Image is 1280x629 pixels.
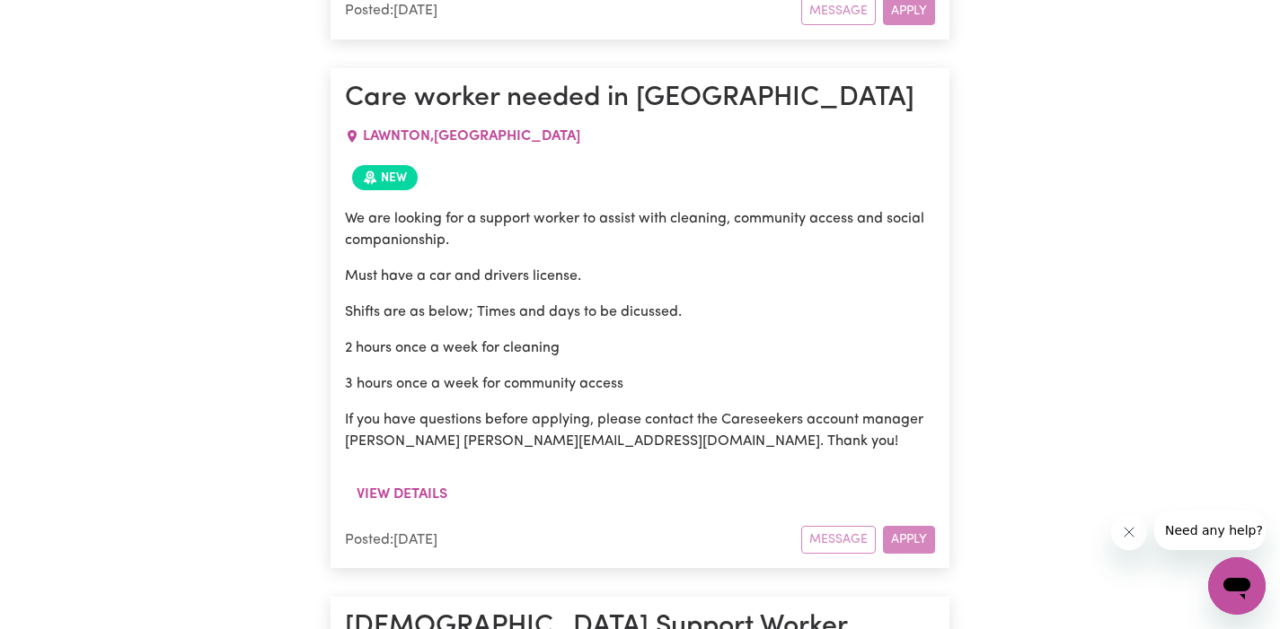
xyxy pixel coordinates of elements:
span: LAWNTON , [GEOGRAPHIC_DATA] [363,129,580,144]
h1: Care worker needed in [GEOGRAPHIC_DATA] [345,83,935,115]
iframe: Button to launch messaging window [1208,557,1266,615]
p: Shifts are as below; Times and days to be dicussed. [345,301,935,323]
button: View details [345,477,459,511]
span: Job posted within the last 30 days [352,165,418,190]
div: Posted: [DATE] [345,529,801,551]
p: 3 hours once a week for community access [345,373,935,395]
p: If you have questions before applying, please contact the Careseekers account manager [PERSON_NAM... [345,409,935,452]
p: Must have a car and drivers license. [345,266,935,287]
p: We are looking for a support worker to assist with cleaning, community access and social companio... [345,208,935,251]
iframe: Message from company [1154,511,1266,550]
p: 2 hours once a week for cleaning [345,337,935,359]
iframe: Close message [1111,514,1147,550]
